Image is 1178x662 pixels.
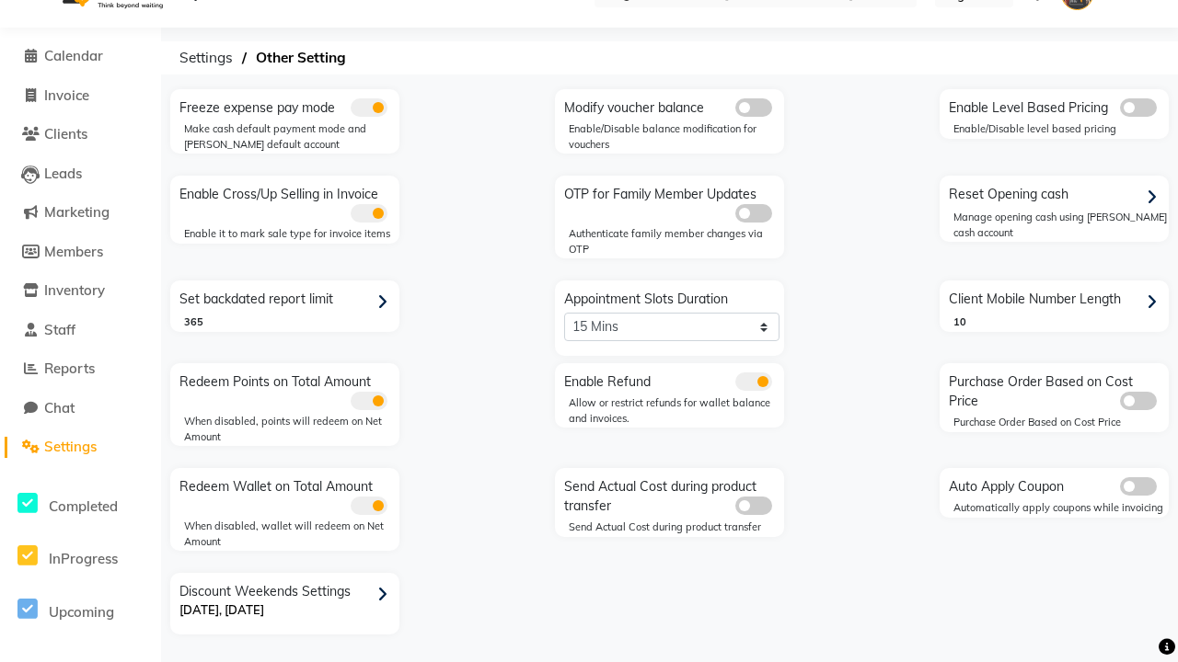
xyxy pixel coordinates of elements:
div: Make cash default payment mode and [PERSON_NAME] default account [184,121,399,152]
a: Invoice [5,86,156,107]
span: Marketing [44,203,110,221]
div: Discount Weekends Settings [175,577,399,634]
a: Calendar [5,46,156,67]
div: Enable/Disable balance modification for vouchers [569,121,784,152]
div: Enable Level Based Pricing [944,94,1169,118]
div: Enable Refund [560,368,784,392]
span: Settings [170,41,242,74]
div: Set backdated report limit [175,285,399,314]
div: Automatically apply coupons while invoicing [953,500,1169,516]
div: When disabled, points will redeem on Net Amount [184,414,399,444]
a: Marketing [5,202,156,223]
div: Enable it to mark sale type for invoice items [184,226,399,242]
div: Appointment Slots Duration [560,285,784,341]
div: Manage opening cash using [PERSON_NAME] cash account [953,210,1169,240]
div: 365 [184,314,399,330]
div: Redeem Points on Total Amount [175,368,399,410]
div: Client Mobile Number Length [944,285,1169,314]
div: Modify voucher balance [560,94,784,118]
div: Redeem Wallet on Total Amount [175,473,399,515]
span: InProgress [49,550,118,567]
span: Members [44,243,103,260]
span: Calendar [44,47,103,64]
div: Allow or restrict refunds for wallet balance and invoices. [569,395,784,426]
div: Send Actual Cost during product transfer [560,473,784,516]
span: Completed [49,497,118,515]
span: Clients [44,125,87,143]
span: Reports [44,360,95,377]
span: Upcoming [49,603,114,621]
div: Purchase Order Based on Cost Price [953,415,1169,430]
span: Settings [44,438,97,455]
p: [DATE], [DATE] [179,601,395,620]
div: Send Actual Cost during product transfer [569,519,784,535]
div: When disabled, wallet will redeem on Net Amount [184,519,399,549]
div: Auto Apply Coupon [944,473,1169,496]
div: Reset Opening cash [944,180,1169,210]
div: Purchase Order Based on Cost Price [944,368,1169,411]
a: Settings [5,437,156,458]
span: Invoice [44,86,89,104]
div: OTP for Family Member Updates [560,180,784,223]
span: Chat [44,399,75,417]
a: Chat [5,398,156,419]
div: Freeze expense pay mode [175,94,399,118]
div: Enable Cross/Up Selling in Invoice [175,180,399,223]
span: Leads [44,165,82,182]
a: Reports [5,359,156,380]
a: Clients [5,124,156,145]
a: Leads [5,164,156,185]
span: Inventory [44,281,105,299]
div: Authenticate family member changes via OTP [569,226,784,257]
a: Staff [5,320,156,341]
div: 10 [953,314,1169,330]
a: Members [5,242,156,263]
a: Inventory [5,280,156,302]
span: Staff [44,321,75,338]
div: Enable/Disable level based pricing [953,121,1169,137]
span: Other Setting [247,41,355,74]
